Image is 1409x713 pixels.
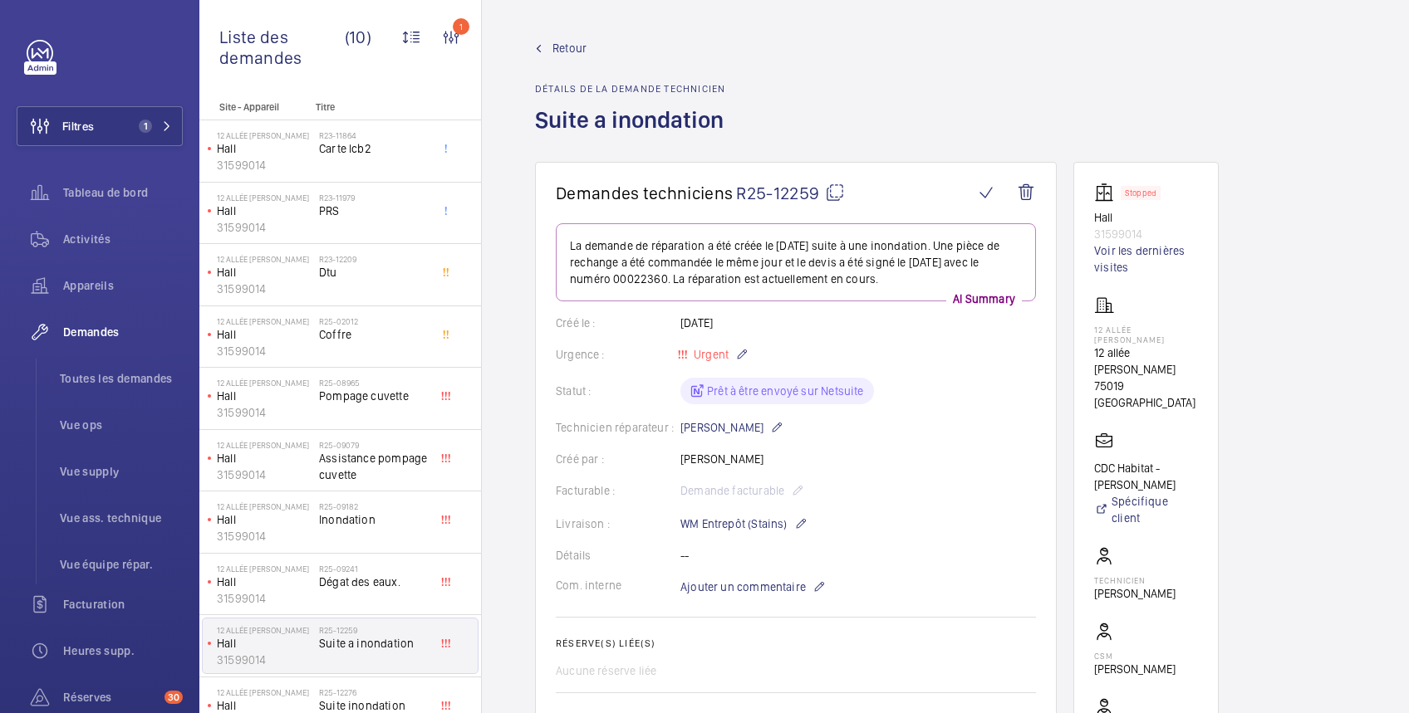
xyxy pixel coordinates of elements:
[60,417,183,433] span: Vue ops
[319,440,429,450] h2: R25-09079
[63,184,183,201] span: Tableau de bord
[319,254,429,264] h2: R23-12209
[217,574,312,590] p: Hall
[1094,585,1176,602] p: [PERSON_NAME]
[217,316,312,326] p: 12 allée [PERSON_NAME]
[1094,378,1198,411] p: 75019 [GEOGRAPHIC_DATA]
[63,277,183,294] span: Appareils
[217,388,312,404] p: Hall
[319,203,429,219] span: PRS
[1094,575,1176,585] p: Technicien
[217,625,312,635] p: 12 allée [PERSON_NAME]
[319,501,429,511] h2: R25-09182
[217,254,312,264] p: 12 allée [PERSON_NAME]
[319,574,429,590] span: Dégat des eaux.
[946,291,1022,307] p: AI Summary
[217,130,312,140] p: 12 allée [PERSON_NAME]
[60,510,183,526] span: Vue ass. technique
[217,466,312,483] p: 31599014
[217,157,312,173] p: 31599014
[217,140,312,157] p: Hall
[60,463,183,480] span: Vue supply
[217,203,312,219] p: Hall
[63,324,183,340] span: Demandes
[319,264,429,281] span: Dtu
[63,596,183,613] span: Facturation
[319,316,429,326] h2: R25-02012
[139,120,152,133] span: 1
[217,264,312,281] p: Hall
[1094,651,1176,661] p: CSM
[63,642,183,659] span: Heures supp.
[319,564,429,574] h2: R25-09241
[319,140,429,157] span: Carte lcb2
[217,193,312,203] p: 12 allée [PERSON_NAME]
[63,689,158,706] span: Réserves
[217,501,312,511] p: 12 allée [PERSON_NAME]
[217,590,312,607] p: 31599014
[319,130,429,140] h2: R23-11864
[319,635,429,652] span: Suite a inondation
[62,118,94,134] span: Filtres
[736,183,845,203] span: R25-12259
[217,528,312,545] p: 31599014
[570,237,1022,287] p: La demande de réparation a été créée le [DATE] suite à une inondation. Une pièce de rechange a ét...
[217,281,312,297] p: 31599014
[63,231,183,247] span: Activités
[552,40,587,56] span: Retour
[1094,661,1176,677] p: [PERSON_NAME]
[1094,242,1198,276] a: Voir les dernières visites
[217,404,312,421] p: 31599014
[217,687,312,697] p: 12 allée [PERSON_NAME]
[319,193,429,203] h2: R23-11979
[319,687,429,697] h2: R25-12276
[1094,209,1198,226] p: Hall
[1094,183,1121,203] img: elevator.svg
[535,83,734,95] h2: Détails de la demande technicien
[319,388,429,404] span: Pompage cuvette
[690,348,729,361] span: Urgent
[319,511,429,528] span: Inondation
[219,27,345,68] span: Liste des demandes
[60,370,183,387] span: Toutes les demandes
[164,691,183,704] span: 30
[60,556,183,573] span: Vue équipe répar.
[680,514,808,534] p: WM Entrepôt (Stains)
[217,450,312,466] p: Hall
[217,635,312,652] p: Hall
[319,450,429,483] span: Assistance pompage cuvette
[217,343,312,359] p: 31599014
[680,579,806,595] span: Ajouter un commentaire
[556,183,733,203] span: Demandes techniciens
[680,418,783,437] p: [PERSON_NAME]
[1125,190,1156,196] p: Stopped
[217,440,312,450] p: 12 allée [PERSON_NAME]
[1094,226,1198,242] p: 31599014
[217,652,312,668] p: 31599014
[1094,460,1198,493] p: CDC Habitat - [PERSON_NAME]
[199,101,309,113] p: Site - Appareil
[319,625,429,635] h2: R25-12259
[1094,344,1198,378] p: 12 allée [PERSON_NAME]
[556,637,1036,649] h2: Réserve(s) liée(s)
[217,219,312,236] p: 31599014
[319,326,429,343] span: Coffre
[217,511,312,528] p: Hall
[316,101,425,113] p: Titre
[1094,493,1198,526] a: Spécifique client
[1094,325,1198,344] p: 12 allée [PERSON_NAME]
[217,378,312,388] p: 12 allée [PERSON_NAME]
[319,378,429,388] h2: R25-08965
[217,326,312,343] p: Hall
[217,564,312,574] p: 12 allée [PERSON_NAME]
[535,105,734,162] h1: Suite a inondation
[17,106,183,146] button: Filtres1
